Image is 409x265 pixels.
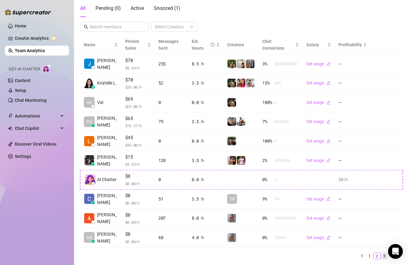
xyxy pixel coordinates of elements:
span: Salary [306,42,319,47]
td: — [335,54,370,74]
span: CH [86,118,92,125]
a: Setup [15,88,26,93]
a: Home [15,23,27,28]
span: Chat Conversion [262,39,284,51]
div: 3.5 h [192,196,220,202]
input: Search members [89,23,140,30]
span: edit [326,100,331,105]
span: edit [326,139,331,143]
span: $ 20.00 /h [125,84,151,90]
span: Snoozed ( 1 ) [154,5,180,11]
span: 7 % [262,118,272,125]
img: Arianna Aguilar [84,155,94,165]
th: Creators [223,35,259,54]
span: $0 [125,172,151,180]
img: Adrian Custodio [84,213,94,223]
span: thunderbolt [8,114,13,118]
span: 100 % [262,138,272,144]
span: $ 4.29 /h [125,161,151,167]
div: 51 [158,196,184,202]
span: $45 [125,134,151,141]
div: 79 [158,118,184,125]
img: izzy-ai-chatter-avatar-DDCN_rTZ.svg [85,174,96,185]
div: 0.0 h [192,176,220,183]
td: — [335,112,370,132]
img: Lexter Ore [84,136,94,146]
div: 207 [158,215,184,222]
td: — [335,189,370,209]
span: $0 [125,211,151,219]
span: edit [326,62,331,66]
span: Kriztelle L. [97,80,117,86]
div: Est. Hours [192,38,215,52]
a: 2 [374,253,380,259]
td: — [335,209,370,228]
span: 3 % [262,60,272,67]
div: Pending ( 0 ) [96,5,121,12]
div: All [80,5,86,12]
li: 3 [381,252,388,260]
span: Chat Copilot [15,123,59,133]
div: 128 [158,157,184,164]
a: Discover Viral Videos [15,142,56,147]
a: Set wageedit [306,139,331,143]
a: Creator Analytics exclamation-circle [15,33,64,43]
img: Rupert T. [84,59,94,69]
div: 68 [158,234,184,241]
li: 2 [373,252,381,260]
div: 3.5 h [192,80,220,86]
div: 0.0 h [192,99,220,106]
td: — [335,74,370,93]
a: Set wageedit [306,197,331,201]
span: $15 [125,153,151,161]
span: $ 18.57 /h [125,122,151,129]
img: Zach [227,156,236,165]
span: $ 0.00 /h [125,180,151,187]
span: [PERSON_NAME] [97,154,118,167]
span: edit [326,81,331,85]
img: Tony [227,79,236,87]
a: Set wageedit [306,100,331,105]
div: z [91,85,95,89]
div: 52 [158,80,184,86]
a: 1 [366,253,373,259]
td: — [335,93,370,112]
img: Chat Copilot [8,126,12,130]
img: George [227,117,236,126]
img: JUSTIN [237,117,245,126]
span: 0 % [262,234,272,241]
span: Profitability [338,42,362,47]
span: question-circle [211,38,215,52]
li: 1 [366,252,373,260]
span: $ 8.24 /h [125,65,151,71]
a: Content [15,78,31,83]
a: Set wageedit [306,158,331,163]
span: $70 [125,76,151,84]
span: Private Sales [125,39,139,51]
a: Team Analytics [15,48,45,53]
span: $ 45.00 /h [125,142,151,148]
img: logo-BBDzfeDw.svg [5,9,51,15]
div: 8.5 h [192,60,220,67]
td: — [335,131,370,151]
span: 100 % [262,99,272,106]
span: team [190,25,194,29]
span: [PERSON_NAME] [97,211,118,225]
img: Wayne [246,60,255,68]
img: Kriztelle L. [84,78,94,88]
span: [PERSON_NAME] [97,192,118,206]
span: 9 % [262,196,272,202]
td: — [335,228,370,247]
span: [PERSON_NAME] [97,115,118,128]
span: 0 % [262,176,272,183]
span: edit [326,197,331,201]
a: Set wageedit [306,216,331,221]
span: $69 [125,95,151,103]
span: edit [326,119,331,124]
a: 3 [381,253,388,259]
div: 0 [158,99,184,106]
span: left [360,254,364,258]
span: AI Chatter [97,176,117,183]
span: Messages Sent [158,39,178,51]
img: Ralphy [237,60,245,68]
